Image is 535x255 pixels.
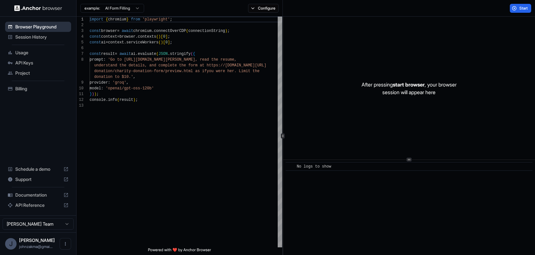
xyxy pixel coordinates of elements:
[106,86,154,91] span: 'openai/gpt-oss-120b'
[209,63,266,68] span: ttps://[DOMAIN_NAME][URL]
[106,40,108,45] span: =
[165,40,168,45] span: 0
[136,34,138,39] span: .
[5,174,71,184] div: Support
[248,4,279,13] button: Configure
[163,40,165,45] span: [
[101,86,103,91] span: :
[90,52,101,56] span: const
[170,52,191,56] span: stringify
[77,22,84,28] div: 2
[204,57,237,62] span: ad the resume,
[158,34,161,39] span: )
[133,75,136,79] span: ,
[15,49,69,56] span: Usage
[120,52,131,56] span: await
[77,45,84,51] div: 6
[108,98,117,102] span: info
[90,40,101,45] span: const
[115,52,117,56] span: =
[156,52,158,56] span: (
[77,40,84,45] div: 5
[60,238,71,250] button: Open menu
[170,17,172,22] span: ;
[193,52,195,56] span: {
[126,80,128,85] span: ,
[5,68,71,78] div: Project
[90,92,92,96] span: }
[136,98,138,102] span: ;
[393,81,425,88] span: start browser
[148,247,211,255] span: Powered with ❤️ by Anchor Browser
[14,5,62,11] img: Anchor Logo
[124,40,126,45] span: .
[108,17,127,22] span: chromium
[163,34,165,39] span: 0
[77,103,84,109] div: 13
[15,60,69,66] span: API Keys
[170,40,172,45] span: ;
[120,98,133,102] span: result
[15,176,61,183] span: Support
[101,40,106,45] span: ai
[5,32,71,42] div: Session History
[103,57,106,62] span: :
[77,57,84,63] div: 8
[15,86,69,92] span: Billing
[168,52,170,56] span: .
[94,92,96,96] span: )
[5,164,71,174] div: Schedule a demo
[90,86,101,91] span: model
[207,69,260,73] span: you were her. Limit the
[143,17,170,22] span: 'playwright'
[117,29,119,33] span: =
[133,29,152,33] span: chromium
[90,98,106,102] span: console
[77,86,84,91] div: 10
[97,92,99,96] span: ;
[186,29,188,33] span: (
[225,29,227,33] span: )
[158,40,161,45] span: (
[5,200,71,210] div: API Reference
[168,34,170,39] span: ;
[5,190,71,200] div: Documentation
[188,29,225,33] span: connectionString
[289,163,292,170] span: ​
[101,52,115,56] span: result
[510,4,531,13] button: Start
[94,75,133,79] span: donation to $10.'
[15,24,69,30] span: Browser Playground
[161,34,163,39] span: [
[519,6,528,11] span: Start
[106,98,108,102] span: .
[94,63,209,68] span: understand the details, and complete the form at h
[101,29,117,33] span: browser
[15,202,61,208] span: API Reference
[138,52,156,56] span: evaluate
[120,34,136,39] span: browser
[108,40,124,45] span: context
[77,28,84,34] div: 3
[133,98,136,102] span: )
[77,34,84,40] div: 4
[77,51,84,57] div: 7
[90,17,103,22] span: import
[136,52,138,56] span: .
[5,22,71,32] div: Browser Playground
[131,52,136,56] span: ai
[154,29,186,33] span: connectOverCDP
[191,52,193,56] span: (
[92,92,94,96] span: )
[94,69,207,73] span: donation/charity-donation-form/preview.html as if
[19,237,55,243] span: John Zakma
[15,34,69,40] span: Session History
[106,17,108,22] span: {
[168,40,170,45] span: ]
[5,48,71,58] div: Usage
[15,166,61,172] span: Schedule a demo
[161,40,163,45] span: )
[156,34,158,39] span: (
[84,6,100,11] span: example:
[131,17,140,22] span: from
